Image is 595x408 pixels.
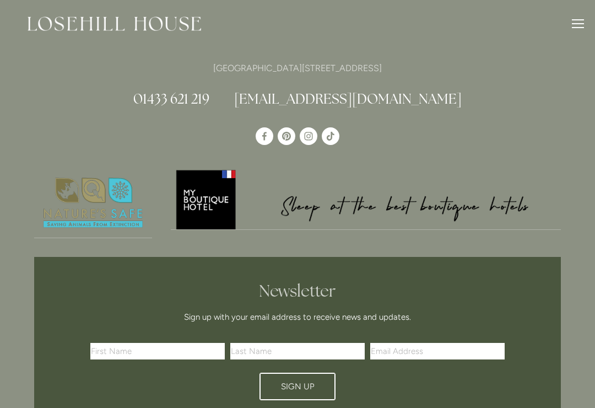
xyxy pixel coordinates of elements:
img: My Boutique Hotel - Logo [171,168,561,229]
a: 01433 621 219 [133,90,209,108]
input: Email Address [370,343,505,359]
a: TikTok [322,127,339,145]
a: Losehill House Hotel & Spa [256,127,273,145]
img: Losehill House [28,17,201,31]
h2: Newsletter [94,281,501,301]
p: Sign up with your email address to receive news and updates. [94,310,501,324]
a: Nature's Safe - Logo [34,168,152,238]
a: My Boutique Hotel - Logo [171,168,561,230]
span: Sign Up [281,382,315,391]
img: Nature's Safe - Logo [34,168,152,238]
a: [EMAIL_ADDRESS][DOMAIN_NAME] [234,90,462,108]
a: Instagram [300,127,317,145]
button: Sign Up [259,373,336,400]
p: [GEOGRAPHIC_DATA][STREET_ADDRESS] [34,61,561,76]
a: Pinterest [278,127,295,145]
input: First Name [90,343,225,359]
input: Last Name [230,343,365,359]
